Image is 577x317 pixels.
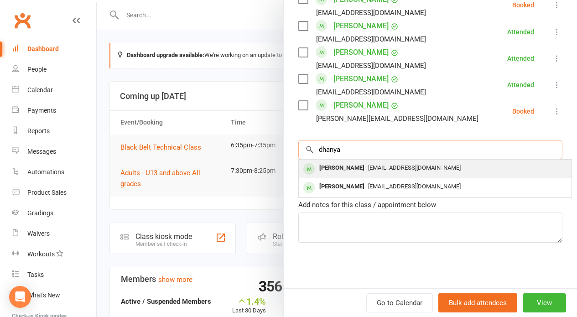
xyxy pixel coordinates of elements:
div: Booked [512,2,534,8]
div: People [27,66,47,73]
div: Payments [27,107,56,114]
div: [PERSON_NAME] [316,161,368,175]
div: member [303,163,315,175]
a: [PERSON_NAME] [333,19,389,33]
div: Gradings [27,209,53,217]
div: Tasks [27,271,44,278]
a: Messages [12,141,96,162]
a: Automations [12,162,96,182]
a: Gradings [12,203,96,223]
a: Reports [12,121,96,141]
a: Go to Calendar [366,293,433,312]
span: [EMAIL_ADDRESS][DOMAIN_NAME] [368,183,461,190]
a: Tasks [12,265,96,285]
input: Search to add attendees [298,140,562,159]
a: What's New [12,285,96,306]
div: Messages [27,148,56,155]
div: [PERSON_NAME][EMAIL_ADDRESS][DOMAIN_NAME] [316,113,478,125]
div: [PERSON_NAME] [316,180,368,193]
a: Waivers [12,223,96,244]
div: [EMAIL_ADDRESS][DOMAIN_NAME] [316,33,426,45]
a: Product Sales [12,182,96,203]
div: Booked [512,108,534,114]
div: Reports [27,127,50,135]
a: [PERSON_NAME] [333,45,389,60]
button: Bulk add attendees [438,293,517,312]
a: Workouts [12,244,96,265]
a: [PERSON_NAME] [333,72,389,86]
div: Waivers [27,230,50,237]
a: Calendar [12,80,96,100]
span: [EMAIL_ADDRESS][DOMAIN_NAME] [368,164,461,171]
button: View [523,293,566,312]
a: Payments [12,100,96,121]
a: Dashboard [12,39,96,59]
div: [EMAIL_ADDRESS][DOMAIN_NAME] [316,86,426,98]
div: [EMAIL_ADDRESS][DOMAIN_NAME] [316,7,426,19]
div: Attended [507,82,534,88]
a: [PERSON_NAME] [333,98,389,113]
div: [EMAIL_ADDRESS][DOMAIN_NAME] [316,60,426,72]
a: People [12,59,96,80]
a: Clubworx [11,9,34,32]
div: member [303,182,315,193]
div: Add notes for this class / appointment below [298,199,562,210]
div: Automations [27,168,64,176]
div: Open Intercom Messenger [9,286,31,308]
div: Product Sales [27,189,67,196]
div: Attended [507,29,534,35]
div: What's New [27,291,60,299]
div: Attended [507,55,534,62]
div: Workouts [27,250,55,258]
div: Calendar [27,86,53,94]
div: Dashboard [27,45,59,52]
